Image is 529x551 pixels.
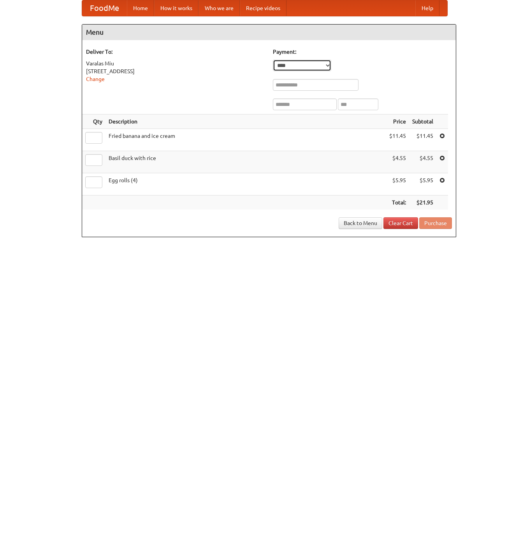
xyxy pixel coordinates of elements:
button: Purchase [419,217,452,229]
td: Fried banana and ice cream [105,129,386,151]
th: Subtotal [409,114,436,129]
td: $11.45 [386,129,409,151]
th: Qty [82,114,105,129]
td: $5.95 [386,173,409,195]
a: Help [415,0,439,16]
a: How it works [154,0,199,16]
div: Varalas Miu [86,60,265,67]
a: Home [127,0,154,16]
td: $5.95 [409,173,436,195]
a: Who we are [199,0,240,16]
td: $11.45 [409,129,436,151]
th: Total: [386,195,409,210]
a: Change [86,76,105,82]
h5: Deliver To: [86,48,265,56]
a: Back to Menu [339,217,382,229]
th: $21.95 [409,195,436,210]
h4: Menu [82,25,456,40]
td: $4.55 [386,151,409,173]
a: FoodMe [82,0,127,16]
td: Basil duck with rice [105,151,386,173]
th: Description [105,114,386,129]
td: Egg rolls (4) [105,173,386,195]
th: Price [386,114,409,129]
h5: Payment: [273,48,452,56]
a: Recipe videos [240,0,286,16]
div: [STREET_ADDRESS] [86,67,265,75]
a: Clear Cart [383,217,418,229]
td: $4.55 [409,151,436,173]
